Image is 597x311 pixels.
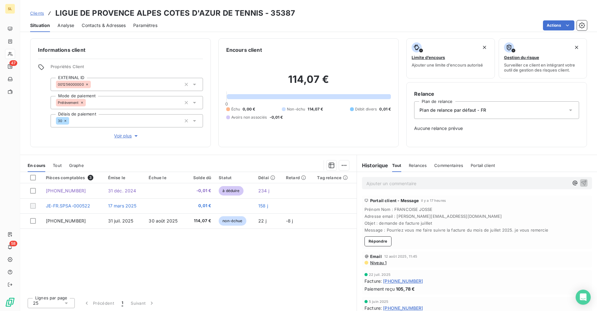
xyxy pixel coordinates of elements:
span: [PHONE_NUMBER] [46,218,86,223]
span: 105,78 € [396,286,415,292]
span: Commentaires [434,163,463,168]
span: -0,01 € [190,188,211,194]
span: 25 [33,300,38,306]
span: Portail client [471,163,495,168]
span: Situation [30,22,50,29]
div: Pièces comptables [46,175,101,180]
div: Open Intercom Messenger [576,290,591,305]
span: 1 [122,300,123,306]
span: Avoirs non associés [231,115,267,120]
button: Voir plus [51,132,203,139]
span: En cours [28,163,45,168]
div: Délai [258,175,278,180]
span: [PHONE_NUMBER] [383,278,423,284]
span: 30 août 2025 [149,218,178,223]
span: Portail client - Message [370,198,419,203]
span: [PHONE_NUMBER] [46,188,86,193]
input: Ajouter une valeur [86,100,91,105]
span: Surveiller ce client en intégrant votre outil de gestion des risques client. [504,62,582,72]
span: il y a 17 heures [421,199,446,202]
span: Contacts & Adresses [82,22,126,29]
span: 0,01 € [379,106,391,112]
div: Solde dû [190,175,211,180]
span: 31 juil. 2025 [108,218,134,223]
span: Adresse email : [PERSON_NAME][EMAIL_ADDRESS][DOMAIN_NAME] [364,214,589,219]
span: Message : Pourriez vous me faire suivre la facture du mois de juillet 2025. je vous remercie [364,228,589,233]
span: 47 [9,60,17,66]
span: Tout [392,163,402,168]
h6: Informations client [38,46,203,54]
div: Statut [219,175,251,180]
button: Suivant [127,297,159,310]
span: 22 juil. 2025 [369,273,391,276]
span: 17 mars 2025 [108,203,137,208]
span: Propriétés Client [51,64,203,73]
span: 234 j [258,188,269,193]
button: Précédent [80,297,118,310]
span: 0,01 € [190,203,211,209]
span: Débit divers [355,106,377,112]
button: Gestion du risqueSurveiller ce client en intégrant votre outil de gestion des risques client. [499,38,587,78]
h6: Relance [414,90,579,98]
h3: LIGUE DE PROVENCE ALPES COTES D'AZUR DE TENNIS - 35387 [55,8,295,19]
span: Paiement reçu [364,286,395,292]
a: 47 [5,62,15,72]
div: Retard [286,175,309,180]
span: Ajouter une limite d’encours autorisé [412,62,483,67]
span: 30 [58,119,62,123]
span: Paramètres [133,22,157,29]
span: Non-échu [287,106,305,112]
span: Aucune relance prévue [414,125,579,131]
span: Tout [53,163,62,168]
span: 158 j [258,203,268,208]
span: 22 j [258,218,266,223]
span: Prélèvement [58,101,79,105]
button: Actions [543,20,574,30]
span: 0 [225,101,228,106]
span: 114,07 € [308,106,323,112]
span: Relances [409,163,427,168]
span: Prénom Nom : FRANCOISE JOSSE [364,207,589,212]
a: Clients [30,10,44,16]
span: non-échue [219,216,246,226]
span: 12 août 2025, 11:45 [384,255,418,258]
span: Niveau 1 [370,260,386,265]
span: Graphe [69,163,84,168]
span: JE-FR.SPSA-000522 [46,203,90,208]
input: Ajouter une valeur [69,118,74,124]
input: Ajouter une valeur [91,82,96,87]
span: -0,01 € [270,115,283,120]
span: 001256000000 [58,83,84,86]
h6: Encours client [226,46,262,54]
span: 5 juin 2025 [369,300,389,303]
span: Gestion du risque [504,55,539,60]
span: 58 [9,241,17,246]
span: Email [370,254,382,259]
span: Clients [30,11,44,16]
div: SL [5,4,15,14]
button: 1 [118,297,127,310]
h6: Historique [357,162,388,169]
div: Échue le [149,175,182,180]
img: Logo LeanPay [5,297,15,307]
span: Facture : [364,278,382,284]
button: Répondre [364,236,392,246]
span: Limite d’encours [412,55,445,60]
h2: 114,07 € [226,73,391,92]
div: Émise le [108,175,141,180]
span: à déduire [219,186,243,196]
span: Objet : demande de facture juilllet [364,221,589,226]
span: Plan de relance par défaut - FR [419,107,486,113]
span: Analyse [58,22,74,29]
span: 31 déc. 2024 [108,188,136,193]
button: Limite d’encoursAjouter une limite d’encours autorisé [406,38,495,78]
span: 114,07 € [190,218,211,224]
span: -8 j [286,218,293,223]
span: Voir plus [114,133,139,139]
span: 3 [88,175,93,180]
span: Échu [231,106,240,112]
span: 0,00 € [243,106,255,112]
div: Tag relance [317,175,353,180]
